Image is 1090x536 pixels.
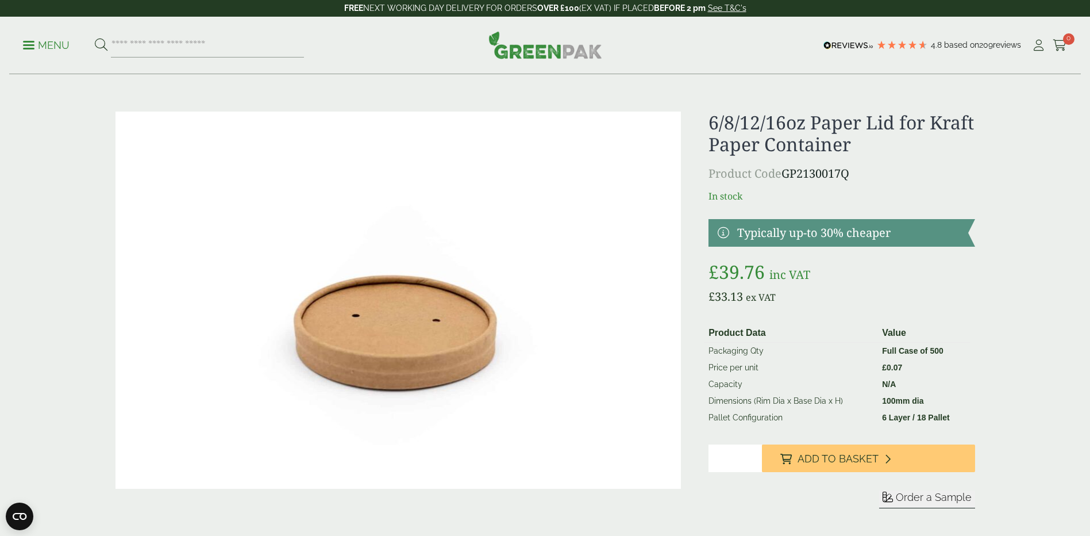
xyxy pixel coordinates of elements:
[1031,40,1046,51] i: My Account
[882,380,896,389] strong: N/A
[882,413,950,422] strong: 6 Layer / 18 Pallet
[708,165,975,182] p: GP2130017Q
[708,259,765,284] bdi: 39.76
[704,359,877,376] td: Price per unit
[6,503,33,530] button: Open CMP widget
[769,267,810,282] span: inc VAT
[746,291,776,304] span: ex VAT
[876,40,928,50] div: 4.78 Stars
[762,445,975,472] button: Add to Basket
[23,39,70,50] a: Menu
[704,376,877,393] td: Capacity
[704,409,877,426] td: Pallet Configuration
[537,3,579,13] strong: OVER £100
[993,40,1021,49] span: reviews
[879,491,975,508] button: Order a Sample
[944,40,979,49] span: Based on
[708,289,715,304] span: £
[708,112,975,156] h1: 6/8/12/16oz Paper Lid for Kraft Paper Container
[704,393,877,409] td: Dimensions (Rim Dia x Base Dia x H)
[882,363,887,372] span: £
[882,396,923,405] strong: 100mm dia
[704,324,877,343] th: Product Data
[23,39,70,52] p: Menu
[488,31,602,59] img: GreenPak Supplies
[882,363,902,372] bdi: 0.07
[704,342,877,359] td: Packaging Qty
[823,41,873,49] img: REVIEWS.io
[979,40,993,49] span: 209
[798,453,879,465] span: Add to Basket
[931,40,944,49] span: 4.8
[1053,40,1067,51] i: Cart
[882,346,943,355] strong: Full Case of 500
[708,3,746,13] a: See T&C's
[115,112,681,489] img: Cardboard Lid.jpg Ezgif.com Webp To Jpg Converter 2
[708,189,975,203] p: In stock
[1053,37,1067,54] a: 0
[877,324,970,343] th: Value
[654,3,706,13] strong: BEFORE 2 pm
[708,259,719,284] span: £
[708,289,743,304] bdi: 33.13
[708,166,781,181] span: Product Code
[896,491,972,503] span: Order a Sample
[1063,33,1074,45] span: 0
[344,3,363,13] strong: FREE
